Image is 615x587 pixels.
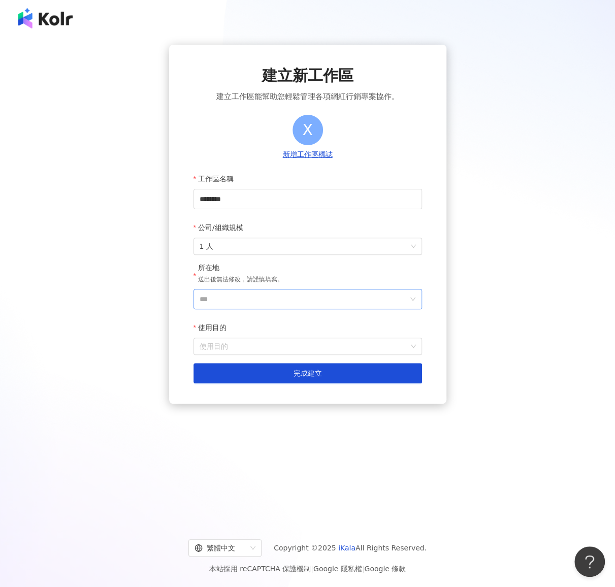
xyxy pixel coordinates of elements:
[313,565,362,573] a: Google 隱私權
[209,563,406,575] span: 本站採用 reCAPTCHA 保護機制
[193,363,422,383] button: 完成建立
[198,263,283,273] div: 所在地
[216,90,399,103] span: 建立工作區能幫助您輕鬆管理各項網紅行銷專案協作。
[364,565,406,573] a: Google 條款
[362,565,365,573] span: |
[18,8,73,28] img: logo
[311,565,313,573] span: |
[294,369,322,377] span: 完成建立
[338,544,355,552] a: iKala
[280,149,336,160] button: 新增工作區標誌
[193,217,251,238] label: 公司/組織規模
[193,169,241,189] label: 工作區名稱
[195,540,246,556] div: 繁體中文
[262,65,353,86] span: 建立新工作區
[200,238,416,254] span: 1 人
[193,189,422,209] input: 工作區名稱
[198,275,283,285] p: 送出後無法修改，請謹慎填寫。
[574,546,605,577] iframe: Help Scout Beacon - Open
[274,542,427,554] span: Copyright © 2025 All Rights Reserved.
[193,317,234,338] label: 使用目的
[410,296,416,302] span: down
[302,118,313,142] span: X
